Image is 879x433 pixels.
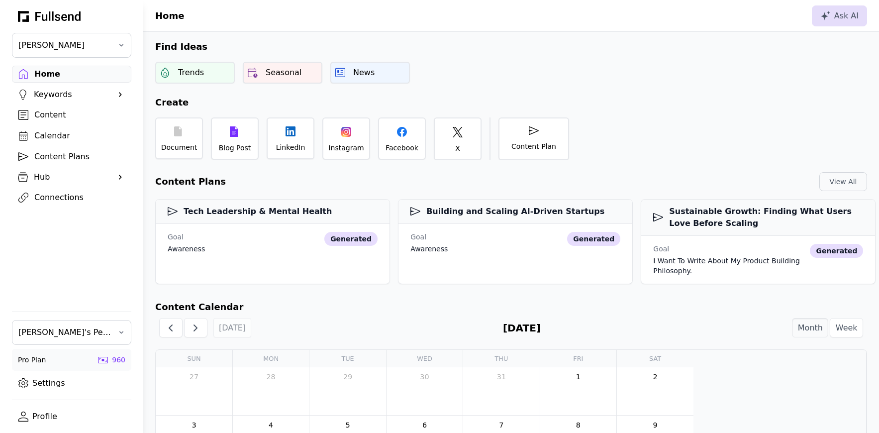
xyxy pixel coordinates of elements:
[219,143,251,153] div: Blog Post
[567,232,620,246] div: generated
[12,320,131,345] button: [PERSON_NAME]'s Personal Team
[463,367,540,416] td: July 31, 2025
[410,206,604,217] h3: Building and Scaling AI-Driven Startups
[266,67,301,79] div: Seasonal
[12,408,131,425] a: Profile
[653,244,806,254] div: Goal
[653,256,806,276] div: I want to write about my product building philosophy.
[12,107,131,123] a: Content
[828,177,859,187] div: View All
[12,375,131,392] a: Settings
[340,369,355,384] a: July 29, 2025
[159,318,183,337] button: Previous Month
[328,143,364,153] div: Instagram
[792,318,828,337] button: Month
[263,350,279,367] a: Monday
[810,244,863,258] div: generated
[168,206,332,217] h3: Tech Leadership & Mental Health
[143,96,879,109] h2: Create
[161,142,197,152] div: Document
[112,355,125,365] div: 960
[540,367,616,416] td: August 1, 2025
[386,143,418,153] div: Facebook
[12,127,131,144] a: Calendar
[340,418,355,433] a: August 5, 2025
[648,369,663,384] a: August 2, 2025
[264,369,279,384] a: July 28, 2025
[213,318,252,337] button: [DATE]
[494,369,509,384] a: July 31, 2025
[156,367,232,416] td: July 27, 2025
[812,5,867,26] button: Ask AI
[178,67,204,79] div: Trends
[386,367,463,416] td: July 30, 2025
[571,418,586,433] a: August 8, 2025
[18,355,46,365] div: Pro Plan
[830,318,863,337] button: Week
[18,39,111,51] span: [PERSON_NAME]
[324,232,378,246] div: generated
[155,9,184,23] h1: Home
[34,68,125,80] div: Home
[264,418,279,433] a: August 4, 2025
[573,350,583,367] a: Friday
[617,367,693,416] td: August 2, 2025
[187,369,201,384] a: July 27, 2025
[34,151,125,163] div: Content Plans
[12,66,131,83] a: Home
[417,418,432,433] a: August 6, 2025
[511,141,556,151] div: Content Plan
[410,232,448,242] div: Goal
[571,369,586,384] a: August 1, 2025
[187,418,201,433] a: August 3, 2025
[494,350,508,367] a: Thursday
[820,10,859,22] div: Ask AI
[184,318,207,337] button: Next Month
[648,418,663,433] a: August 9, 2025
[12,189,131,206] a: Connections
[503,321,541,335] h2: [DATE]
[276,142,305,152] div: LinkedIn
[341,350,354,367] a: Tuesday
[143,40,879,54] h2: Find Ideas
[819,172,867,191] button: View All
[34,89,109,101] div: Keywords
[417,350,432,367] a: Wednesday
[410,244,448,254] div: awareness
[34,109,125,121] div: Content
[34,171,109,183] div: Hub
[34,130,125,142] div: Calendar
[187,350,200,367] a: Sunday
[494,418,509,433] a: August 7, 2025
[34,192,125,204] div: Connections
[18,326,111,338] span: [PERSON_NAME]'s Personal Team
[417,369,432,384] a: July 30, 2025
[232,367,309,416] td: July 28, 2025
[168,232,205,242] div: Goal
[12,148,131,165] a: Content Plans
[353,67,375,79] div: News
[155,175,226,189] h2: Content Plans
[649,350,661,367] a: Saturday
[309,367,386,416] td: July 29, 2025
[155,300,867,314] h2: Content Calendar
[12,33,131,58] button: [PERSON_NAME]
[455,143,460,153] div: X
[168,244,205,254] div: awareness
[653,206,863,229] h3: Sustainable Growth: Finding What Users Love Before Scaling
